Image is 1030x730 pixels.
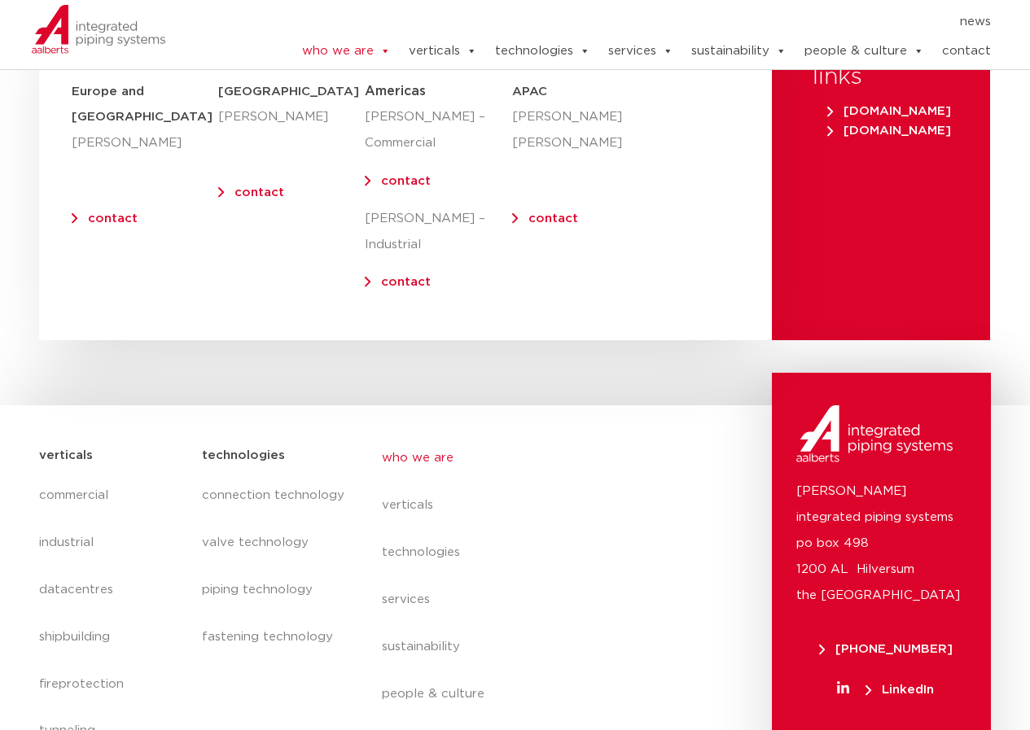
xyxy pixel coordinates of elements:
[819,643,953,655] span: [PHONE_NUMBER]
[409,35,477,68] a: verticals
[88,212,138,225] a: contact
[202,519,348,566] a: valve technology
[302,35,391,68] a: who we are
[381,276,431,288] a: contact
[202,614,348,661] a: fastening technology
[382,482,680,529] a: verticals
[218,104,365,130] p: [PERSON_NAME]
[382,435,680,482] a: who we are
[512,104,601,156] p: [PERSON_NAME] [PERSON_NAME]
[804,35,924,68] a: people & culture
[960,9,991,35] a: news
[39,614,186,661] a: shipbuilding
[72,130,218,156] p: [PERSON_NAME]
[202,472,348,661] nav: Menu
[528,212,578,225] a: contact
[252,9,992,35] nav: Menu
[382,576,680,623] a: services
[382,623,680,671] a: sustainability
[796,684,975,696] a: LinkedIn
[382,671,680,718] a: people & culture
[39,472,186,519] a: commercial
[39,661,186,708] a: fireprotection
[691,35,787,68] a: sustainability
[512,79,601,105] h5: APAC
[796,643,975,655] a: [PHONE_NUMBER]
[202,472,348,519] a: connection technology
[202,566,348,614] a: piping technology
[382,529,680,576] a: technologies
[218,79,365,105] h5: [GEOGRAPHIC_DATA]
[821,105,958,117] a: [DOMAIN_NAME]
[381,175,431,187] a: contact
[821,125,958,137] a: [DOMAIN_NAME]
[39,566,186,614] a: datacentres
[608,35,673,68] a: services
[827,105,951,117] span: [DOMAIN_NAME]
[365,104,511,156] p: [PERSON_NAME] – Commercial
[234,186,284,199] a: contact
[39,519,186,566] a: industrial
[365,85,426,98] span: Americas
[365,206,511,258] p: [PERSON_NAME] – Industrial
[39,443,93,469] h5: verticals
[796,479,966,609] p: [PERSON_NAME] integrated piping systems po box 498 1200 AL Hilversum the [GEOGRAPHIC_DATA]
[942,35,991,68] a: contact
[72,85,213,124] strong: Europe and [GEOGRAPHIC_DATA]
[827,125,951,137] span: [DOMAIN_NAME]
[495,35,590,68] a: technologies
[866,684,934,696] span: LinkedIn
[202,443,285,469] h5: technologies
